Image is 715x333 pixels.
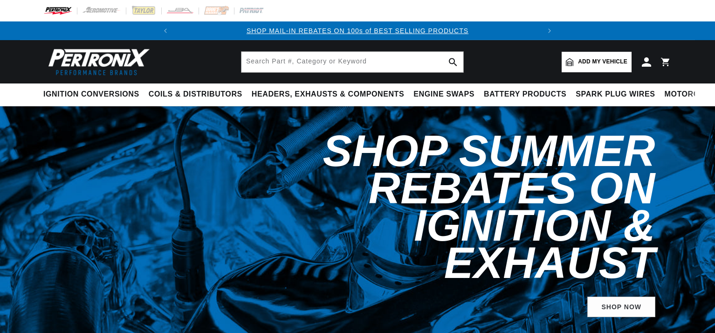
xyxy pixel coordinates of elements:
summary: Spark Plug Wires [571,83,660,105]
h2: Shop Summer Rebates on Ignition & Exhaust [257,132,655,282]
span: Add my vehicle [578,57,627,66]
span: Spark Plug Wires [576,90,655,99]
a: Add my vehicle [562,52,632,72]
summary: Ignition Conversions [43,83,144,105]
slideshow-component: Translation missing: en.sections.announcements.announcement_bar [20,21,695,40]
span: Headers, Exhausts & Components [252,90,404,99]
span: Battery Products [484,90,566,99]
summary: Coils & Distributors [144,83,247,105]
a: Shop Now [587,297,655,318]
div: Announcement [175,26,541,36]
a: SHOP MAIL-IN REBATES ON 100s of BEST SELLING PRODUCTS [247,27,468,35]
summary: Engine Swaps [409,83,479,105]
button: Translation missing: en.sections.announcements.next_announcement [540,21,559,40]
button: search button [443,52,463,72]
button: Translation missing: en.sections.announcements.previous_announcement [156,21,175,40]
summary: Headers, Exhausts & Components [247,83,409,105]
span: Coils & Distributors [149,90,242,99]
span: Engine Swaps [413,90,474,99]
input: Search Part #, Category or Keyword [241,52,463,72]
summary: Battery Products [479,83,571,105]
span: Ignition Conversions [43,90,139,99]
div: 1 of 2 [175,26,541,36]
img: Pertronix [43,46,151,78]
